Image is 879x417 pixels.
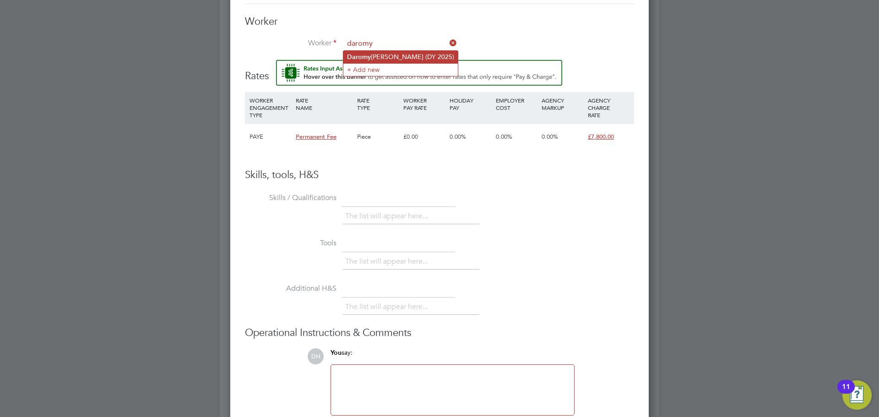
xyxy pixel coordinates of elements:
div: RATE NAME [293,92,355,116]
span: Permanent Fee [296,133,336,141]
label: Worker [245,38,336,48]
div: PAYE [247,124,293,150]
li: + Add new [343,63,458,76]
li: [PERSON_NAME] (DY 2025) [343,51,458,63]
h3: Worker [245,15,634,28]
div: £0.00 [401,124,447,150]
div: WORKER ENGAGEMENT TYPE [247,92,293,123]
button: Open Resource Center, 11 new notifications [842,380,872,410]
span: 0.00% [496,133,512,141]
div: RATE TYPE [355,92,401,116]
button: Rate Assistant [276,60,562,86]
div: HOLIDAY PAY [447,92,494,116]
span: £7,800.00 [588,133,614,141]
div: say: [331,348,575,364]
label: Tools [245,238,336,248]
h3: Rates [245,60,634,83]
li: The list will appear here... [345,301,432,313]
span: 0.00% [542,133,558,141]
div: Piece [355,124,401,150]
div: 11 [842,387,850,399]
li: The list will appear here... [345,255,432,268]
span: You [331,349,342,357]
h3: Operational Instructions & Comments [245,326,634,340]
b: Daromy [347,53,371,61]
div: AGENCY MARKUP [539,92,586,116]
label: Additional H&S [245,284,336,293]
input: Search for... [344,37,457,51]
span: DH [308,348,324,364]
li: The list will appear here... [345,210,432,222]
div: WORKER PAY RATE [401,92,447,116]
div: AGENCY CHARGE RATE [586,92,632,123]
div: EMPLOYER COST [494,92,540,116]
label: Skills / Qualifications [245,193,336,203]
h3: Skills, tools, H&S [245,168,634,182]
span: 0.00% [450,133,466,141]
